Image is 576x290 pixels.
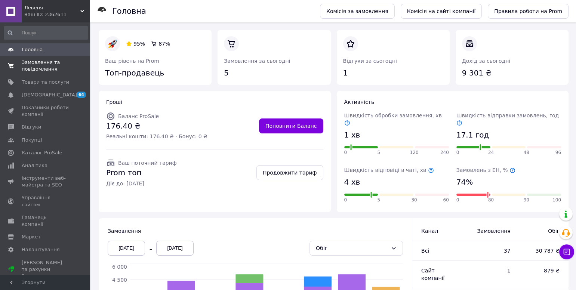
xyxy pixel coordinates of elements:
span: Управління сайтом [22,194,69,208]
span: [DEMOGRAPHIC_DATA] [22,92,77,98]
span: Товари та послуги [22,79,69,86]
span: 1 [473,267,510,274]
span: Ваш поточний тариф [118,160,177,166]
span: Замовлення [473,227,510,235]
span: 48 [524,149,529,156]
span: 176.40 ₴ [106,121,207,132]
span: 4 хв [344,177,360,188]
span: Аналітика [22,162,47,169]
span: Всi [421,248,429,254]
span: 0 [456,149,459,156]
span: 37 [473,247,510,254]
a: Правила роботи на Prom [488,4,569,19]
tspan: 6 000 [112,264,127,270]
div: Ваш ID: 2362611 [24,11,90,18]
span: 1 хв [344,130,360,141]
span: Канал [421,228,438,234]
span: Покупці [22,137,42,144]
a: Продовжити тариф [256,165,323,180]
span: 0 [344,149,347,156]
span: Левеня [24,4,80,11]
input: Пошук [4,26,88,40]
a: Комісія на сайті компанії [401,4,482,19]
span: Налаштування [22,246,60,253]
span: Обіг [526,227,560,235]
div: Prom топ [22,273,69,280]
a: Поповнити Баланс [259,118,323,133]
span: Каталог ProSale [22,149,62,156]
span: 30 [411,197,417,203]
span: Маркет [22,234,41,240]
span: 5 [377,197,380,203]
span: 879 ₴ [526,267,560,274]
span: 95% [133,41,145,47]
div: [DATE] [156,241,194,256]
span: Замовлення та повідомлення [22,59,69,72]
span: 74% [456,177,473,188]
span: 60 [443,197,449,203]
span: 30 787 ₴ [526,247,560,254]
tspan: 4 500 [112,277,127,283]
h1: Головна [112,7,146,16]
span: Активність [344,99,375,105]
span: Швидкість відповіді в чаті, хв [344,167,434,173]
span: 87% [158,41,170,47]
span: 240 [440,149,449,156]
button: Чат з покупцем [559,244,574,259]
span: 5 [377,149,380,156]
span: Головна [22,46,43,53]
span: Інструменти веб-майстра та SEO [22,175,69,188]
span: 90 [524,197,529,203]
span: Діє до: [DATE] [106,180,177,187]
span: Відгуки [22,124,41,130]
span: 100 [552,197,561,203]
span: 17.1 год [456,130,489,141]
span: 80 [488,197,494,203]
div: [DATE] [108,241,145,256]
a: Комісія за замовлення [320,4,395,19]
span: 96 [555,149,561,156]
span: 64 [77,92,86,98]
span: 0 [344,197,347,203]
span: Замовлень з ЕН, % [456,167,515,173]
span: Показники роботи компанії [22,104,69,118]
span: Швидкість відправки замовлень, год [456,112,559,126]
span: Гаманець компанії [22,214,69,228]
span: 120 [410,149,419,156]
span: Гроші [106,99,122,105]
span: Швидкість обробки замовлення, хв [344,112,442,126]
span: Prom топ [106,167,177,178]
span: Замовлення [108,228,141,234]
div: Обіг [316,244,388,252]
span: 0 [456,197,459,203]
span: Реальні кошти: 176.40 ₴ · Бонус: 0 ₴ [106,133,207,140]
span: Баланс ProSale [118,113,159,119]
span: Сайт компанії [421,268,444,281]
span: [PERSON_NAME] та рахунки [22,259,69,280]
span: 24 [488,149,494,156]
